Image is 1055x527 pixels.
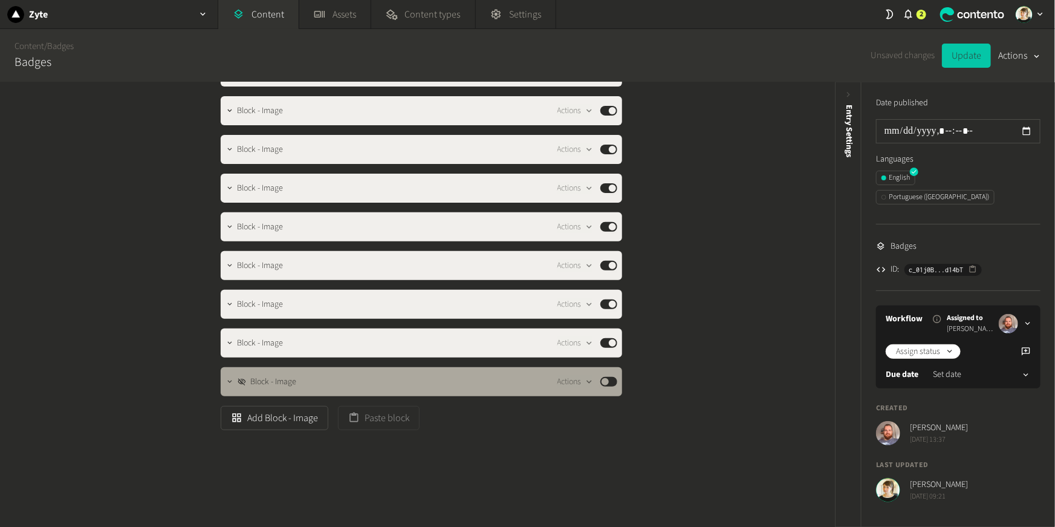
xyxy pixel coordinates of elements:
[221,406,328,430] button: Add Block - Image
[7,6,24,23] img: Zyte
[933,368,961,381] span: Set date
[891,240,917,253] span: Badges
[557,103,593,118] button: Actions
[557,297,593,312] button: Actions
[947,313,994,324] span: Assigned to
[876,171,915,185] button: English
[557,336,593,350] button: Actions
[942,44,991,68] button: Update
[557,375,593,389] button: Actions
[557,142,593,157] button: Actions
[338,406,420,430] button: Paste block
[999,314,1018,333] img: Erik Galiana Farell
[44,40,47,53] span: /
[238,260,284,272] span: Block - Image
[509,7,541,22] span: Settings
[876,97,928,110] label: Date published
[998,44,1040,68] button: Actions
[251,376,297,388] span: Block - Image
[405,7,461,22] span: Content types
[238,337,284,350] span: Block - Image
[876,460,1040,471] h4: Last updated
[843,105,855,157] span: Entry Settings
[891,263,900,276] span: ID:
[238,221,284,234] span: Block - Image
[557,220,593,234] button: Actions
[886,344,961,359] button: Assign status
[238,105,284,117] span: Block - Image
[886,368,918,381] label: Due date
[47,40,74,53] a: Badges
[910,479,968,491] span: [PERSON_NAME]
[557,258,593,273] button: Actions
[876,153,1040,166] label: Languages
[904,264,982,276] button: c_01j0B...d14bT
[896,345,940,358] span: Assign status
[876,403,1040,414] h4: Created
[871,49,935,63] span: Unsaved changes
[557,181,593,195] button: Actions
[909,264,964,275] span: c_01j0B...d14bT
[886,313,923,326] a: Workflow
[881,192,989,203] div: Portuguese ([GEOGRAPHIC_DATA])
[881,172,910,183] div: English
[910,491,968,502] span: [DATE] 09:21
[910,434,968,445] span: [DATE] 13:37
[238,182,284,195] span: Block - Image
[29,7,48,22] h2: Zyte
[238,298,284,311] span: Block - Image
[238,143,284,156] span: Block - Image
[1016,6,1033,23] img: Linda Giuliano
[876,478,900,502] img: Linda Giuliano
[947,324,994,335] span: [PERSON_NAME]
[920,9,923,20] span: 2
[876,190,995,205] button: Portuguese ([GEOGRAPHIC_DATA])
[15,40,44,53] a: Content
[876,421,900,445] img: Erik Galiana Farell
[15,53,51,71] h2: Badges
[910,422,968,434] span: [PERSON_NAME]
